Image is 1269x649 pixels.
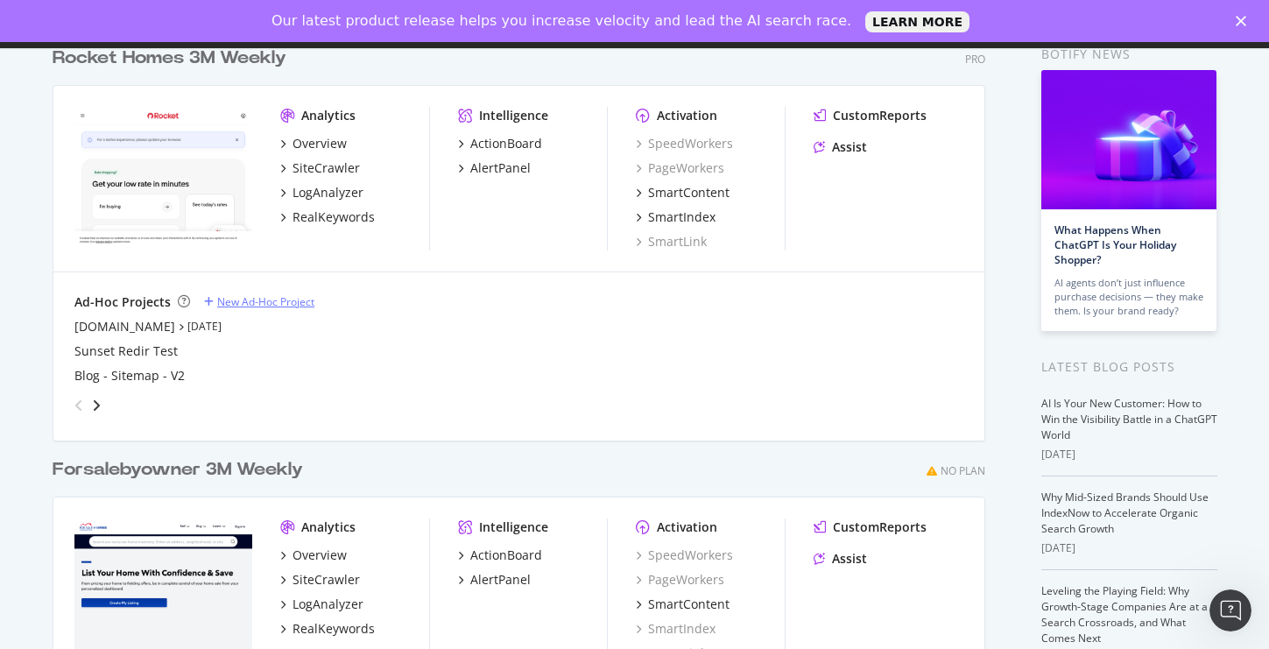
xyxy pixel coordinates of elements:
img: www.rocket.com [74,107,252,249]
img: What Happens When ChatGPT Is Your Holiday Shopper? [1041,70,1216,209]
div: CustomReports [833,107,927,124]
div: SiteCrawler [293,571,360,589]
div: Activation [657,518,717,536]
div: ActionBoard [470,135,542,152]
a: PageWorkers [636,571,724,589]
div: No Plan [941,463,985,478]
div: RealKeywords [293,208,375,226]
a: ActionBoard [458,547,542,564]
a: Assist [814,550,867,568]
div: AlertPanel [470,159,531,177]
a: Forsalebyowner 3M Weekly [53,457,310,483]
div: Rocket Homes 3M Weekly [53,46,286,71]
a: RealKeywords [280,620,375,638]
a: CustomReports [814,518,927,536]
a: [DOMAIN_NAME] [74,318,175,335]
div: Assist [832,550,867,568]
a: Assist [814,138,867,156]
div: SmartIndex [648,208,716,226]
a: AI Is Your New Customer: How to Win the Visibility Battle in a ChatGPT World [1041,396,1217,442]
a: CustomReports [814,107,927,124]
a: LogAnalyzer [280,596,363,613]
div: SmartContent [648,596,730,613]
div: Latest Blog Posts [1041,357,1217,377]
a: SmartContent [636,184,730,201]
div: AlertPanel [470,571,531,589]
div: AI agents don’t just influence purchase decisions — they make them. Is your brand ready? [1054,276,1203,318]
div: Overview [293,547,347,564]
a: Overview [280,135,347,152]
a: SpeedWorkers [636,135,733,152]
a: LEARN MORE [865,11,969,32]
a: New Ad-Hoc Project [204,294,314,309]
a: LogAnalyzer [280,184,363,201]
a: SmartLink [636,233,707,250]
div: [DATE] [1041,540,1217,556]
a: ActionBoard [458,135,542,152]
div: Ad-Hoc Projects [74,293,171,311]
div: Overview [293,135,347,152]
a: Sunset Redir Test [74,342,178,360]
a: PageWorkers [636,159,724,177]
div: ActionBoard [470,547,542,564]
a: What Happens When ChatGPT Is Your Holiday Shopper? [1054,222,1176,267]
div: New Ad-Hoc Project [217,294,314,309]
a: Leveling the Playing Field: Why Growth-Stage Companies Are at a Search Crossroads, and What Comes... [1041,583,1208,645]
a: AlertPanel [458,159,531,177]
a: Rocket Homes 3M Weekly [53,46,293,71]
div: SmartContent [648,184,730,201]
a: SiteCrawler [280,159,360,177]
div: CustomReports [833,518,927,536]
div: Intelligence [479,107,548,124]
div: Intelligence [479,518,548,536]
div: SiteCrawler [293,159,360,177]
div: Activation [657,107,717,124]
div: Our latest product release helps you increase velocity and lead the AI search race. [271,12,851,30]
a: SmartIndex [636,620,716,638]
a: SmartIndex [636,208,716,226]
div: [DATE] [1041,447,1217,462]
div: Pro [965,52,985,67]
a: [DATE] [187,319,222,334]
div: angle-right [90,397,102,414]
a: Why Mid-Sized Brands Should Use IndexNow to Accelerate Organic Search Growth [1041,490,1209,536]
a: SiteCrawler [280,571,360,589]
a: Overview [280,547,347,564]
a: AlertPanel [458,571,531,589]
a: Blog - Sitemap - V2 [74,367,185,384]
div: Analytics [301,107,356,124]
a: SmartContent [636,596,730,613]
div: RealKeywords [293,620,375,638]
iframe: Intercom live chat [1209,589,1251,631]
div: Close [1236,16,1253,26]
a: SpeedWorkers [636,547,733,564]
div: LogAnalyzer [293,596,363,613]
a: RealKeywords [280,208,375,226]
div: angle-left [67,392,90,420]
div: Assist [832,138,867,156]
div: Forsalebyowner 3M Weekly [53,457,303,483]
div: LogAnalyzer [293,184,363,201]
div: Analytics [301,518,356,536]
div: Botify news [1041,45,1217,64]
